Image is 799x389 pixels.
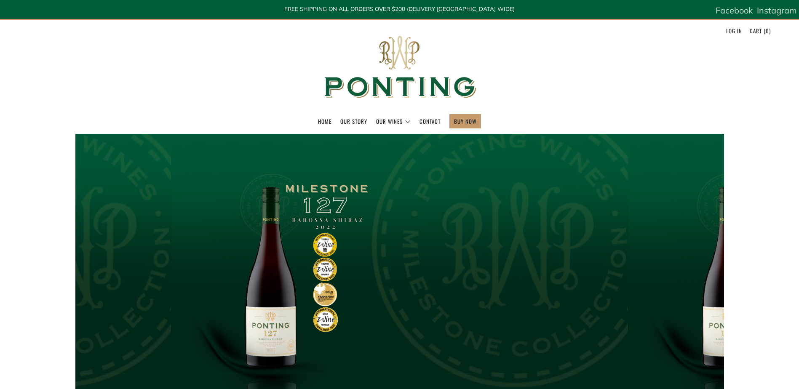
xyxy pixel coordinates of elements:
a: Home [318,115,331,128]
a: Our Wines [376,115,411,128]
a: Contact [420,115,441,128]
a: Cart (0) [750,24,771,37]
a: BUY NOW [454,115,476,128]
a: Our Story [340,115,367,128]
img: Ponting Wines [315,20,484,114]
a: Instagram [757,2,797,19]
a: Log in [726,24,742,37]
span: 0 [766,27,769,35]
span: Instagram [757,5,797,16]
a: Facebook [716,2,753,19]
span: Facebook [716,5,753,16]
